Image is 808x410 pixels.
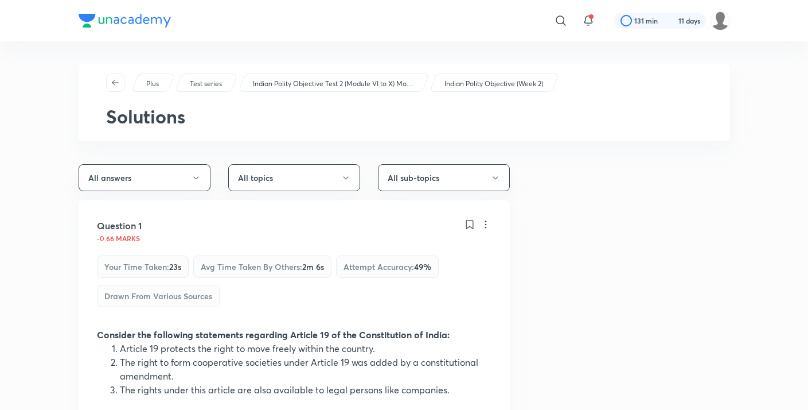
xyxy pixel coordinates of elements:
[190,79,222,89] p: Test series
[146,79,159,89] p: Plus
[414,261,431,272] span: 49 %
[97,219,142,233] h5: Question 1
[79,14,171,28] img: Company Logo
[97,285,220,307] div: Drawn from Various Sources
[97,328,450,341] strong: Consider the following statements regarding Article 19 of the Constitution of India:
[665,15,676,26] img: streak
[79,164,210,191] button: All answers
[251,79,415,89] a: Indian Polity Objective Test 2 (Module VI to X) Morning Batch
[302,261,324,272] span: 2m 6s
[442,79,545,89] a: Indian Polity Objective (Week 2)
[169,261,181,272] span: 23s
[120,342,491,355] li: Article 19 protects the right to move freely within the country.
[336,256,439,278] div: Attempt accuracy :
[106,106,702,127] h2: Solutions
[378,164,510,191] button: All sub-topics
[228,164,360,191] button: All topics
[97,256,189,278] div: Your time taken :
[97,235,140,242] p: -0.66 marks
[253,79,413,89] p: Indian Polity Objective Test 2 (Module VI to X) Morning Batch
[193,256,331,278] div: Avg time taken by others :
[711,11,730,30] img: Celina Chingmuan
[444,79,543,89] p: Indian Polity Objective (Week 2)
[120,383,491,397] li: The rights under this article are also available to legal persons like companies.
[120,355,491,383] li: The right to form cooperative societies under Article 19 was added by a constitutional amendment.
[188,79,224,89] a: Test series
[144,79,161,89] a: Plus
